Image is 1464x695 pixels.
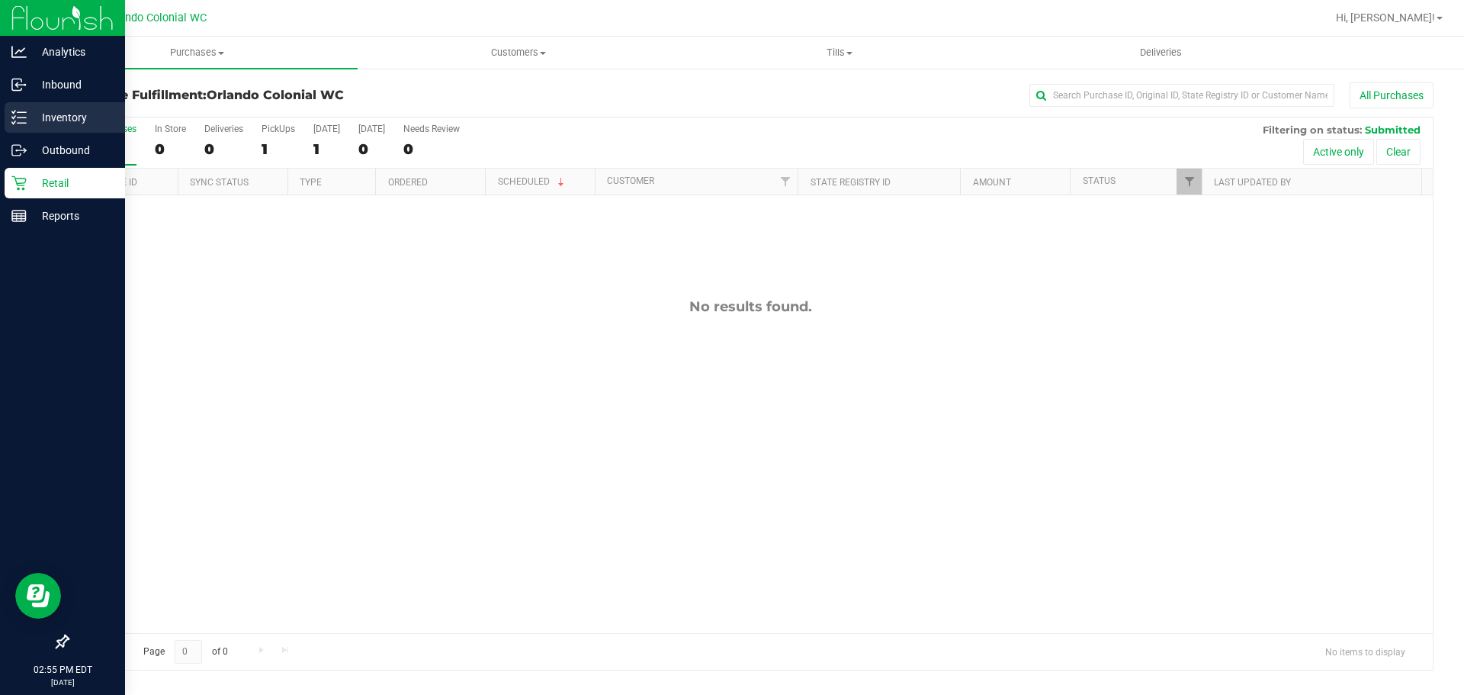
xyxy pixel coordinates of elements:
[313,140,340,158] div: 1
[1303,139,1374,165] button: Active only
[388,177,428,188] a: Ordered
[204,140,243,158] div: 0
[1000,37,1321,69] a: Deliveries
[27,207,118,225] p: Reports
[155,124,186,134] div: In Store
[207,88,344,102] span: Orlando Colonial WC
[772,169,798,195] a: Filter
[7,677,118,688] p: [DATE]
[1313,640,1417,663] span: No items to display
[11,110,27,125] inline-svg: Inventory
[11,175,27,191] inline-svg: Retail
[37,37,358,69] a: Purchases
[679,37,1000,69] a: Tills
[1214,177,1291,188] a: Last Updated By
[498,176,567,187] a: Scheduled
[607,175,654,186] a: Customer
[27,76,118,94] p: Inbound
[11,208,27,224] inline-svg: Reports
[204,124,243,134] div: Deliveries
[973,177,1011,188] a: Amount
[155,140,186,158] div: 0
[11,143,27,158] inline-svg: Outbound
[7,663,118,677] p: 02:55 PM EDT
[358,124,385,134] div: [DATE]
[313,124,340,134] div: [DATE]
[1083,175,1116,186] a: Status
[37,46,358,60] span: Purchases
[130,640,240,664] span: Page of 0
[27,43,118,61] p: Analytics
[1350,82,1433,108] button: All Purchases
[403,140,460,158] div: 0
[1029,84,1334,107] input: Search Purchase ID, Original ID, State Registry ID or Customer Name...
[1336,11,1435,24] span: Hi, [PERSON_NAME]!
[358,140,385,158] div: 0
[811,177,891,188] a: State Registry ID
[68,298,1433,315] div: No results found.
[300,177,322,188] a: Type
[679,46,999,60] span: Tills
[1119,46,1202,60] span: Deliveries
[67,88,522,102] h3: Purchase Fulfillment:
[27,141,118,159] p: Outbound
[27,174,118,192] p: Retail
[15,573,61,619] iframe: Resource center
[403,124,460,134] div: Needs Review
[104,11,207,24] span: Orlando Colonial WC
[1263,124,1362,136] span: Filtering on status:
[1365,124,1421,136] span: Submitted
[358,37,679,69] a: Customers
[11,44,27,60] inline-svg: Analytics
[190,177,249,188] a: Sync Status
[1376,139,1421,165] button: Clear
[27,108,118,127] p: Inventory
[11,77,27,92] inline-svg: Inbound
[262,140,295,158] div: 1
[262,124,295,134] div: PickUps
[358,46,678,60] span: Customers
[1177,169,1202,195] a: Filter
